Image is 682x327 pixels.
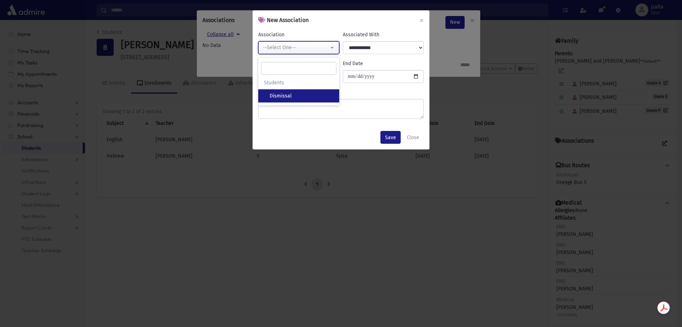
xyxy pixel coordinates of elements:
button: × [414,10,429,30]
button: Save [380,131,401,144]
label: Associated With [343,31,379,38]
label: Association [258,31,285,38]
div: --Select One-- [263,44,329,51]
h6: New Association [258,16,309,25]
span: Dismissal [270,93,292,100]
button: --Select One-- [258,41,339,54]
label: End Date [343,60,363,67]
button: Close [402,131,424,144]
input: Search [261,62,336,75]
span: Students [264,79,284,86]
